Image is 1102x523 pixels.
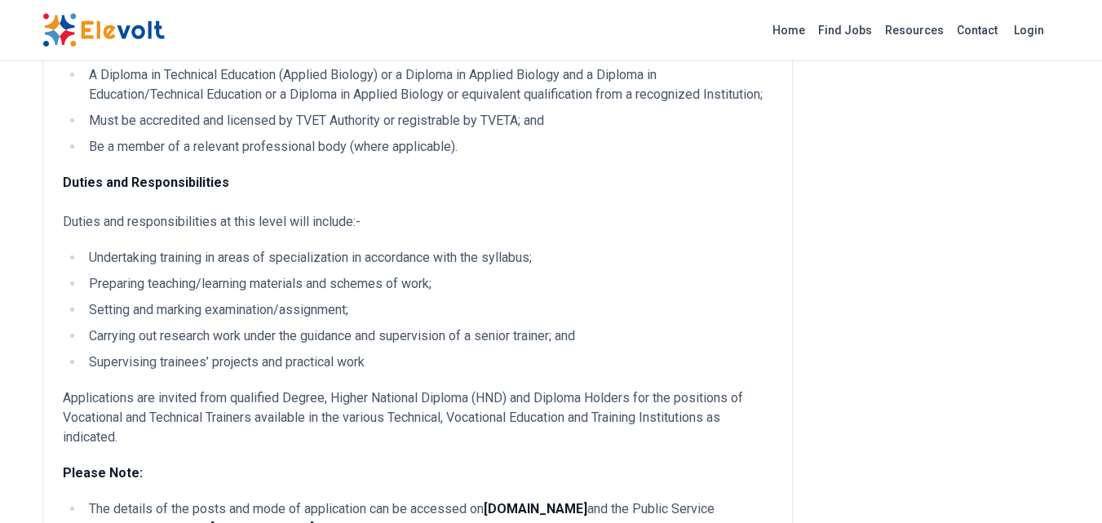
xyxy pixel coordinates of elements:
[879,17,950,43] a: Resources
[84,326,772,346] li: Carrying out research work under the guidance and supervision of a senior trainer; and
[484,501,587,516] strong: [DOMAIN_NAME]
[84,352,772,372] li: Supervising trainees’ projects and practical work
[812,17,879,43] a: Find Jobs
[84,65,772,104] li: A Diploma in Technical Education (Applied Biology) or a Diploma in Applied Biology and a Diploma ...
[84,300,772,320] li: Setting and marking examination/assignment;
[84,274,772,294] li: Preparing teaching/learning materials and schemes of work;
[950,17,1004,43] a: Contact
[63,388,772,447] p: Applications are invited from qualified Degree, Higher National Diploma (HND) and Diploma Holders...
[42,13,165,47] img: Elevolt
[63,173,772,232] p: Duties and responsibilities at this level will include:-
[63,465,143,481] strong: Please Note:
[84,111,772,131] li: Must be accredited and licensed by TVET Authority or registrable by TVETA; and
[84,248,772,268] li: Undertaking training in areas of specialization in accordance with the syllabus;
[1020,445,1102,523] iframe: Chat Widget
[766,17,812,43] a: Home
[84,137,772,157] li: Be a member of a relevant professional body (where applicable).
[1004,14,1054,47] a: Login
[63,175,229,190] strong: Duties and Responsibilities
